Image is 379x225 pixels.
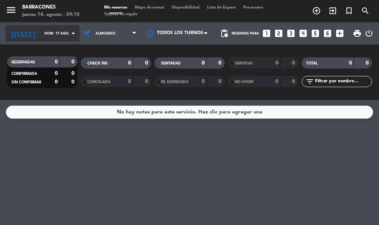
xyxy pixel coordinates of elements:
[55,71,58,76] strong: 0
[22,11,80,19] div: jueves 14. agosto - 09:10
[235,80,254,84] span: NO SHOW
[117,108,262,116] div: No hay notas para este servicio. Haz clic para agregar una
[323,29,332,38] i: looks_6
[312,6,321,15] i: add_circle_outline
[6,4,17,18] button: menu
[305,77,314,86] i: filter_list
[292,79,296,84] strong: 0
[328,6,337,15] i: exit_to_app
[365,22,373,44] div: LOG OUT
[314,77,372,86] input: Filtrar por nombre...
[306,62,318,65] span: TOTAL
[161,80,188,84] span: RE AGENDADA
[275,60,278,66] strong: 0
[145,79,150,84] strong: 0
[87,80,110,84] span: CANCELADA
[6,26,41,41] i: [DATE]
[275,79,278,84] strong: 0
[100,6,131,10] span: Mis reservas
[286,29,296,38] i: looks_3
[353,29,362,38] span: print
[71,59,76,64] strong: 0
[335,29,345,38] i: add_box
[161,62,181,65] span: SENTADAS
[71,79,76,85] strong: 0
[168,6,203,10] span: Disponibilidad
[298,29,308,38] i: looks_4
[203,6,239,10] span: Lista de Espera
[220,29,229,38] span: pending_actions
[365,29,373,38] i: power_settings_new
[218,60,223,66] strong: 0
[145,60,150,66] strong: 0
[218,79,223,84] strong: 0
[6,4,17,16] i: menu
[55,79,58,85] strong: 0
[69,29,78,38] i: arrow_drop_down
[202,60,205,66] strong: 0
[235,62,253,65] span: SERVIDAS
[22,4,80,11] div: Barracones
[100,12,141,16] span: Tarjetas de regalo
[292,60,296,66] strong: 0
[131,6,168,10] span: Mapa de mesas
[202,79,205,84] strong: 0
[311,29,320,38] i: looks_5
[239,6,267,10] span: Pre-acceso
[366,60,370,66] strong: 0
[349,60,352,66] strong: 0
[361,6,370,15] i: search
[71,71,76,76] strong: 0
[55,59,58,64] strong: 0
[128,60,131,66] strong: 0
[11,80,41,84] span: SIN CONFIRMAR
[274,29,284,38] i: looks_two
[128,79,131,84] strong: 0
[95,32,115,36] span: Almuerzo
[11,72,37,76] span: CONFIRMADA
[232,32,259,36] span: Reservas para
[262,29,271,38] i: looks_one
[87,62,108,65] span: CHECK INS
[11,60,35,64] span: RESERVADAS
[345,6,353,15] i: turned_in_not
